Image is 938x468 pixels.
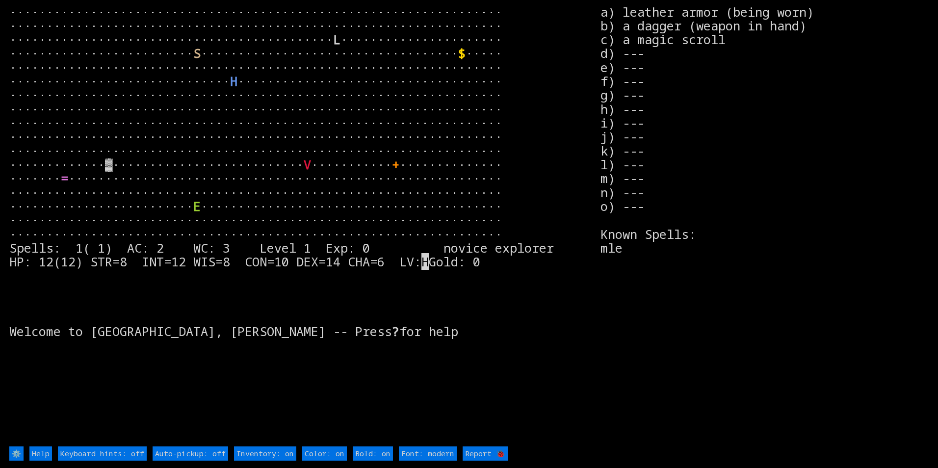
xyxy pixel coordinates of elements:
[61,170,68,186] font: =
[58,446,147,460] input: Keyboard hints: off
[153,446,228,460] input: Auto-pickup: off
[29,446,52,460] input: Help
[353,446,393,460] input: Bold: on
[421,253,429,270] mark: H
[234,446,296,460] input: Inventory: on
[333,31,340,48] font: L
[193,45,201,61] font: S
[392,156,399,173] font: +
[9,446,24,460] input: ⚙️
[458,45,466,61] font: $
[304,156,311,173] font: V
[600,5,929,445] stats: a) leather armor (being worn) b) a dagger (weapon in hand) c) a magic scroll d) --- e) --- f) ---...
[193,198,201,214] font: E
[399,446,457,460] input: Font: modern
[9,5,600,445] larn: ··································································· ·····························...
[463,446,508,460] input: Report 🐞
[230,73,237,89] font: H
[302,446,347,460] input: Color: on
[392,323,399,339] b: ?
